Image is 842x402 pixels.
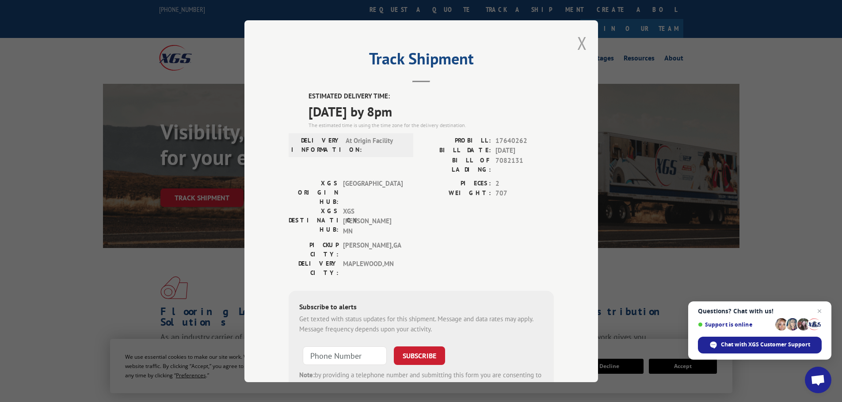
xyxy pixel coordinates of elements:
span: At Origin Facility [346,135,405,154]
div: The estimated time is using the time zone for the delivery destination. [309,121,554,129]
input: Phone Number [303,346,387,365]
span: 17640262 [495,135,554,146]
span: Support is online [698,321,772,328]
div: Open chat [805,367,831,393]
span: 7082131 [495,155,554,174]
h2: Track Shipment [289,53,554,69]
span: 2 [495,178,554,188]
div: Chat with XGS Customer Support [698,337,822,353]
label: XGS DESTINATION HUB: [289,206,339,236]
label: PROBILL: [421,135,491,146]
span: [DATE] [495,146,554,156]
label: BILL OF LADING: [421,155,491,174]
span: Questions? Chat with us! [698,308,822,315]
div: Get texted with status updates for this shipment. Message and data rates may apply. Message frequ... [299,314,543,334]
label: DELIVERY CITY: [289,259,339,278]
button: SUBSCRIBE [394,346,445,365]
label: ESTIMATED DELIVERY TIME: [309,91,554,101]
label: PIECES: [421,178,491,188]
span: Close chat [814,306,825,316]
span: XGS [PERSON_NAME] MN [343,206,403,236]
label: BILL DATE: [421,146,491,156]
label: WEIGHT: [421,188,491,199]
span: [GEOGRAPHIC_DATA] [343,178,403,206]
span: MAPLEWOOD , MN [343,259,403,278]
div: by providing a telephone number and submitting this form you are consenting to be contacted by SM... [299,370,543,400]
button: Close modal [577,31,587,55]
label: XGS ORIGIN HUB: [289,178,339,206]
label: DELIVERY INFORMATION: [291,135,341,154]
div: Subscribe to alerts [299,301,543,314]
strong: Note: [299,371,315,379]
span: 707 [495,188,554,199]
span: [PERSON_NAME] , GA [343,240,403,259]
span: [DATE] by 8pm [309,101,554,121]
span: Chat with XGS Customer Support [721,341,810,349]
label: PICKUP CITY: [289,240,339,259]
